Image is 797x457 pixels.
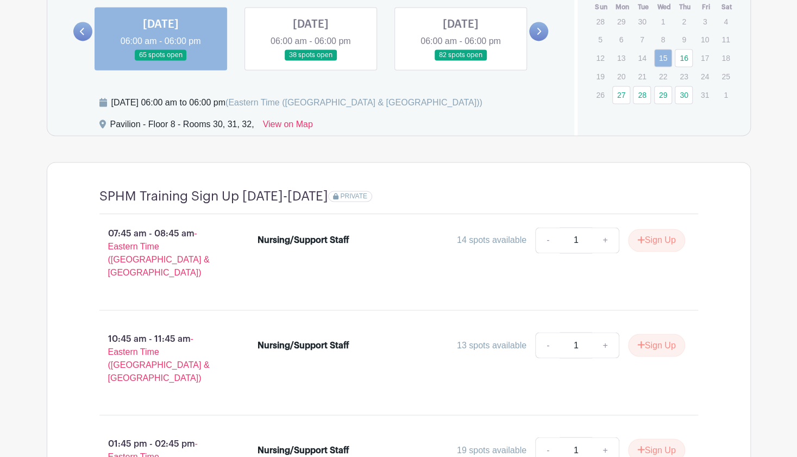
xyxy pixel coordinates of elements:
[82,223,241,284] p: 07:45 am - 08:45 am
[457,234,526,247] div: 14 spots available
[628,334,685,356] button: Sign Up
[696,68,714,85] p: 24
[612,2,633,12] th: Mon
[654,13,672,30] p: 1
[675,13,693,30] p: 2
[696,13,714,30] p: 3
[675,31,693,48] p: 9
[717,31,735,48] p: 11
[654,68,672,85] p: 22
[695,2,717,12] th: Fri
[612,13,630,30] p: 29
[654,31,672,48] p: 8
[263,118,313,135] a: View on Map
[591,49,609,66] p: 12
[716,2,737,12] th: Sat
[612,86,630,104] a: 27
[457,339,526,352] div: 13 spots available
[591,2,612,12] th: Sun
[654,49,672,67] a: 15
[696,49,714,66] p: 17
[258,234,349,247] div: Nursing/Support Staff
[592,332,619,358] a: +
[633,86,651,104] a: 28
[633,49,651,66] p: 14
[633,68,651,85] p: 21
[535,332,560,358] a: -
[675,49,693,67] a: 16
[108,229,210,277] span: - Eastern Time ([GEOGRAPHIC_DATA] & [GEOGRAPHIC_DATA])
[225,98,482,107] span: (Eastern Time ([GEOGRAPHIC_DATA] & [GEOGRAPHIC_DATA]))
[675,68,693,85] p: 23
[612,49,630,66] p: 13
[592,227,619,253] a: +
[632,2,654,12] th: Tue
[633,13,651,30] p: 30
[591,31,609,48] p: 5
[654,86,672,104] a: 29
[258,339,349,352] div: Nursing/Support Staff
[457,443,526,456] div: 19 spots available
[717,49,735,66] p: 18
[591,68,609,85] p: 19
[717,13,735,30] p: 4
[591,86,609,103] p: 26
[633,31,651,48] p: 7
[717,86,735,103] p: 1
[110,118,254,135] div: Pavilion - Floor 8 - Rooms 30, 31, 32,
[612,31,630,48] p: 6
[628,229,685,252] button: Sign Up
[340,192,367,200] span: PRIVATE
[535,227,560,253] a: -
[111,96,482,109] div: [DATE] 06:00 am to 06:00 pm
[591,13,609,30] p: 28
[108,334,210,382] span: - Eastern Time ([GEOGRAPHIC_DATA] & [GEOGRAPHIC_DATA])
[99,189,328,204] h4: SPHM Training Sign Up [DATE]-[DATE]
[674,2,695,12] th: Thu
[675,86,693,104] a: 30
[696,31,714,48] p: 10
[654,2,675,12] th: Wed
[258,443,349,456] div: Nursing/Support Staff
[612,68,630,85] p: 20
[717,68,735,85] p: 25
[82,328,241,389] p: 10:45 am - 11:45 am
[696,86,714,103] p: 31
